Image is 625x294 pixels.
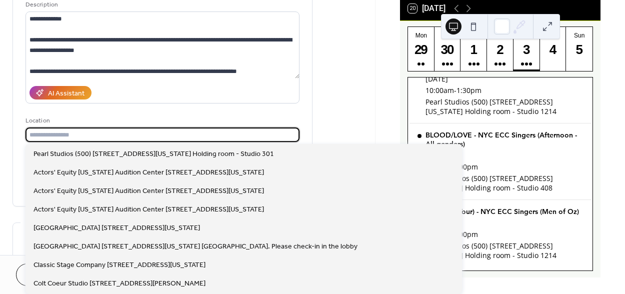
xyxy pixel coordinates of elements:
[33,223,200,233] span: [GEOGRAPHIC_DATA] [STREET_ADDRESS][US_STATE]
[33,167,264,178] span: Actors' Equity [US_STATE] Audition Center [STREET_ADDRESS][US_STATE]
[566,27,592,71] button: Sun5
[453,162,478,171] span: 5:00pm
[425,173,583,192] div: Pearl Studios (500) [STREET_ADDRESS][US_STATE] Holding room - Studio 408
[425,85,454,95] span: 10:00am
[33,204,264,215] span: Actors' Equity [US_STATE] Audition Center [STREET_ADDRESS][US_STATE]
[425,241,583,260] div: Pearl Studios (500) [STREET_ADDRESS][US_STATE] Holding room - Studio 1214
[425,150,583,160] div: [DATE]
[545,41,561,58] div: 4
[540,27,566,71] button: Sat4
[33,186,264,196] span: Actors' Equity [US_STATE] Audition Center [STREET_ADDRESS][US_STATE]
[425,97,583,116] div: Pearl Studios (500) [STREET_ADDRESS][US_STATE] Holding room - Studio 1214
[571,41,587,58] div: 5
[434,27,461,71] button: Tue30
[425,207,583,216] div: WICKED (Tour) - NYC ECC Singers (Men of Oz)
[518,41,535,58] div: 3
[425,74,583,83] div: [DATE]
[33,149,274,159] span: Pearl Studios (500) [STREET_ADDRESS][US_STATE] Holding room - Studio 301
[569,32,589,39] div: Sun
[16,263,77,286] button: Cancel
[413,41,429,58] div: 29
[439,41,456,58] div: 30
[404,1,449,15] button: 20[DATE]
[425,130,583,148] div: BLOOD/LOVE - NYC ECC Singers (Afternoon - All genders)
[33,241,357,252] span: [GEOGRAPHIC_DATA] [STREET_ADDRESS][US_STATE] [GEOGRAPHIC_DATA]. Please check-in in the lobby
[425,218,583,227] div: [DATE]
[487,27,513,71] button: Thu2
[33,278,205,289] span: Colt Coeur Studio [STREET_ADDRESS][PERSON_NAME]
[513,27,540,71] button: Fri3
[33,260,205,270] span: Classic Stage Company [STREET_ADDRESS][US_STATE]
[492,41,508,58] div: 2
[408,27,434,71] button: Mon29
[25,115,297,126] div: Location
[48,88,84,99] div: AI Assistant
[453,229,478,239] span: 6:00pm
[456,85,481,95] span: 1:30pm
[29,86,91,99] button: AI Assistant
[460,27,487,71] button: Wed1
[454,85,456,95] span: -
[466,41,482,58] div: 1
[437,32,458,39] div: Tue
[411,32,431,39] div: Mon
